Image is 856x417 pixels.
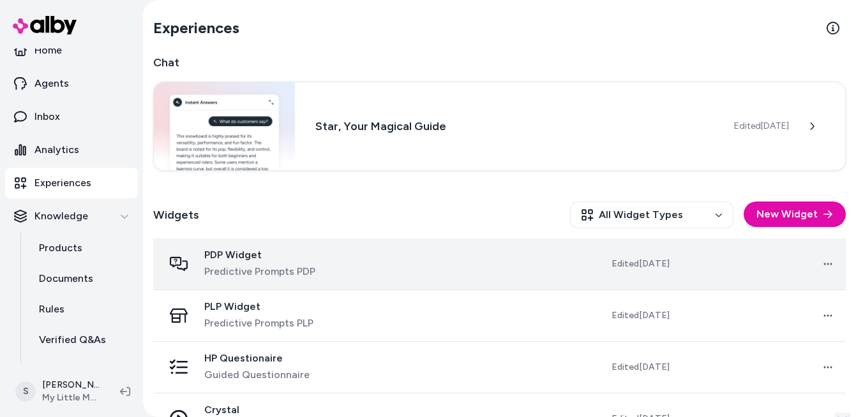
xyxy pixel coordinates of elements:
a: Home [5,35,138,66]
img: alby Logo [13,16,77,34]
span: Predictive Prompts PLP [204,316,313,331]
img: Chat widget [154,82,295,170]
span: Predictive Prompts PDP [204,264,315,279]
span: PLP Widget [204,300,313,313]
p: Analytics [34,142,79,157]
button: Knowledge [5,201,138,231]
span: Crystal [204,404,269,416]
a: Inbox [5,101,138,132]
button: S[PERSON_NAME]My Little Magic Shop [8,371,110,412]
span: PDP Widget [204,249,315,261]
h2: Chat [153,54,846,71]
span: HP Questionaire [204,352,310,365]
a: Reviews [26,355,138,386]
h3: Star, Your Magical Guide [315,117,714,135]
h2: Experiences [153,18,239,38]
span: S [15,381,36,402]
p: [PERSON_NAME] [42,379,100,391]
p: Reviews [39,363,78,378]
button: All Widget Types [570,201,733,228]
span: Edited [DATE] [734,120,789,133]
p: Knowledge [34,208,88,224]
a: Agents [5,68,138,99]
a: Verified Q&As [26,325,138,355]
a: Experiences [5,168,138,198]
p: Documents [39,271,93,286]
button: New Widget [744,201,846,227]
span: Edited [DATE] [612,309,670,322]
p: Products [39,240,82,256]
p: Home [34,43,62,58]
a: Chat widgetStar, Your Magical GuideEdited[DATE] [153,82,846,171]
span: Edited [DATE] [612,258,670,270]
h2: Widgets [153,206,199,224]
p: Rules [39,302,64,317]
span: My Little Magic Shop [42,391,100,404]
a: Documents [26,263,138,294]
p: Agents [34,76,69,91]
p: Verified Q&As [39,332,106,347]
span: Guided Questionnaire [204,367,310,383]
p: Inbox [34,109,60,124]
a: Rules [26,294,138,325]
a: Products [26,233,138,263]
p: Experiences [34,175,91,191]
span: Edited [DATE] [612,361,670,374]
a: Analytics [5,135,138,165]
